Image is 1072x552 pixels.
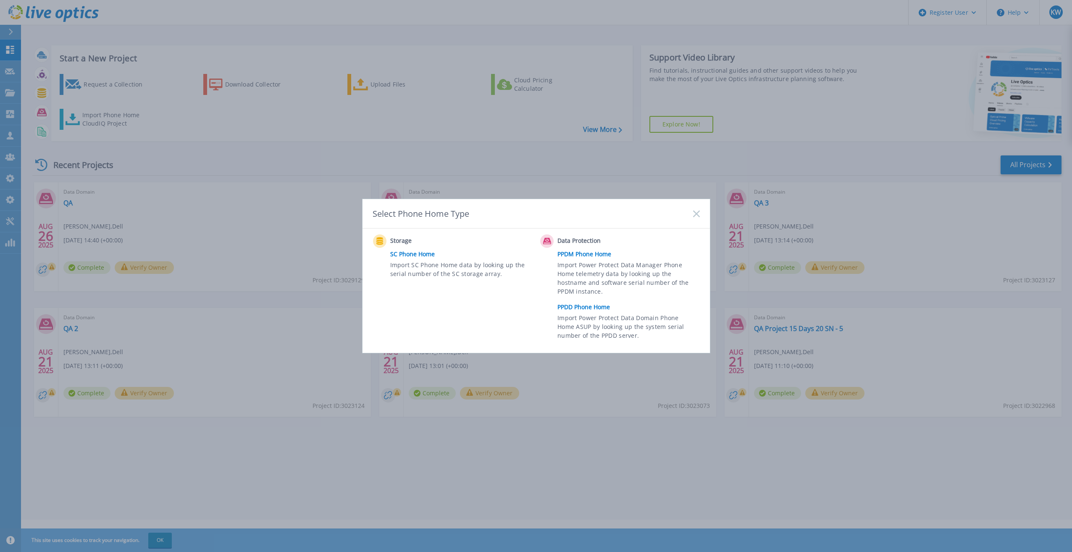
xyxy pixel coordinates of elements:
[373,208,470,219] div: Select Phone Home Type
[390,236,474,246] span: Storage
[557,260,697,299] span: Import Power Protect Data Manager Phone Home telemetry data by looking up the hostname and softwa...
[390,248,536,260] a: SC Phone Home
[557,301,704,313] a: PPDD Phone Home
[390,260,530,280] span: Import SC Phone Home data by looking up the serial number of the SC storage array.
[557,248,704,260] a: PPDM Phone Home
[557,236,641,246] span: Data Protection
[557,313,697,342] span: Import Power Protect Data Domain Phone Home ASUP by looking up the system serial number of the PP...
